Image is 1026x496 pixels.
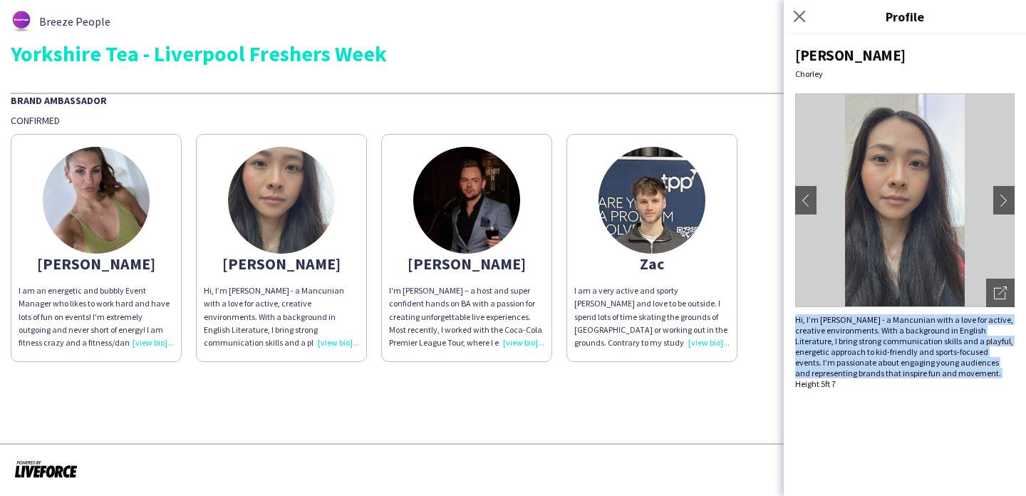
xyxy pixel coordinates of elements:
[389,257,544,270] div: [PERSON_NAME]
[19,257,174,270] div: [PERSON_NAME]
[795,46,1015,65] div: [PERSON_NAME]
[413,147,520,254] img: 57e509e5-ffbf-4bac-86e0-0ddbd385f0a8.jpeg
[204,284,359,349] div: Hi, I’m [PERSON_NAME] - a Mancunian with a love for active, creative environments. With a backgro...
[795,93,1015,307] img: Crew avatar or photo
[228,147,335,254] img: thumb-6769bec8-2b29-452d-b464-d70807bf544e.jpg
[204,257,359,270] div: [PERSON_NAME]
[14,459,78,479] img: Powered by Liveforce
[784,7,1026,26] h3: Profile
[389,284,544,349] p: I'm [PERSON_NAME] – a host and super confident hands on BA with a passion for creating unforgetta...
[574,285,728,413] span: I am a very active and sporty [PERSON_NAME] and love to be outside. I spend lots of time skating ...
[19,285,174,373] span: I am an energetic and bubbly Event Manager who likes to work hard and have lots of fun on events!...
[11,43,1015,64] div: Yorkshire Tea - Liverpool Freshers Week
[598,147,705,254] img: thumb-65e5b8c4c6f41.jpeg
[795,378,1015,389] div: Height 5ft 7
[43,147,150,254] img: thumb-67c58e3461a46.jpeg
[11,93,1015,107] div: Brand Ambassador
[986,279,1015,307] div: Open photos pop-in
[11,114,1015,127] div: Confirmed
[39,15,110,28] span: Breeze People
[795,314,1015,389] div: Hi, I’m [PERSON_NAME] - a Mancunian with a love for active, creative environments. With a backgro...
[11,11,32,32] img: thumb-62876bd588459.png
[574,257,730,270] div: Zac
[795,68,1015,79] div: Chorley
